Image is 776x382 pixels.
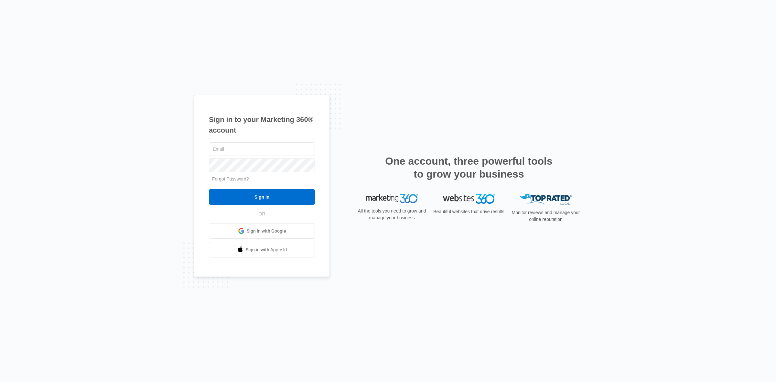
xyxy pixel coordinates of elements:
[209,242,315,257] a: Sign in with Apple Id
[209,189,315,205] input: Sign In
[510,209,582,223] p: Monitor reviews and manage your online reputation
[383,155,555,180] h2: One account, three powerful tools to grow your business
[247,228,286,235] span: Sign in with Google
[209,114,315,136] h1: Sign in to your Marketing 360® account
[209,223,315,239] a: Sign in with Google
[246,246,287,253] span: Sign in with Apple Id
[254,211,270,217] span: OR
[520,194,572,205] img: Top Rated Local
[212,176,249,181] a: Forgot Password?
[356,208,428,221] p: All the tools you need to grow and manage your business
[209,142,315,156] input: Email
[433,208,505,215] p: Beautiful websites that drive results
[443,194,495,203] img: Websites 360
[366,194,418,203] img: Marketing 360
